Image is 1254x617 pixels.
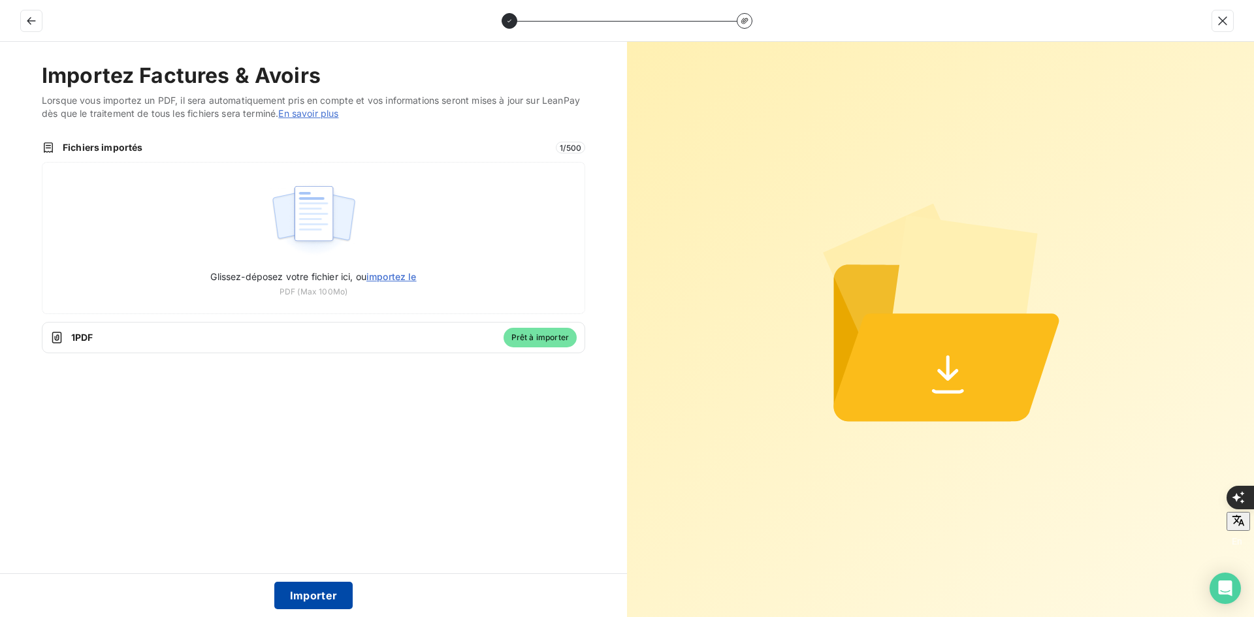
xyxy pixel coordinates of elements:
img: illustration [270,178,357,262]
span: importez le [366,271,417,282]
span: Fichiers importés [63,141,548,154]
span: Glissez-déposez votre fichier ici, ou [210,271,416,282]
div: Open Intercom Messenger [1210,573,1241,604]
h2: Importez Factures & Avoirs [42,63,585,89]
a: En savoir plus [278,108,338,119]
span: 1 / 500 [556,142,585,153]
span: Prêt à importer [504,328,577,347]
span: PDF (Max 100Mo) [280,286,347,298]
button: Importer [274,582,353,609]
span: 1 PDF [71,331,496,344]
span: Lorsque vous importez un PDF, il sera automatiquement pris en compte et vos informations seront m... [42,94,585,120]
